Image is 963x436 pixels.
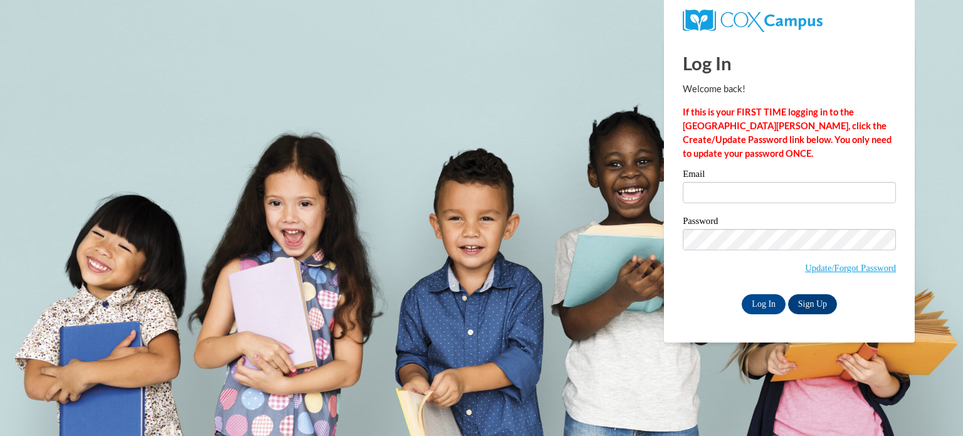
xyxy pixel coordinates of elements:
[788,294,837,314] a: Sign Up
[683,9,823,32] img: COX Campus
[683,216,896,229] label: Password
[683,14,823,25] a: COX Campus
[683,107,892,159] strong: If this is your FIRST TIME logging in to the [GEOGRAPHIC_DATA][PERSON_NAME], click the Create/Upd...
[742,294,786,314] input: Log In
[683,50,896,76] h1: Log In
[683,82,896,96] p: Welcome back!
[805,263,896,273] a: Update/Forgot Password
[683,169,896,182] label: Email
